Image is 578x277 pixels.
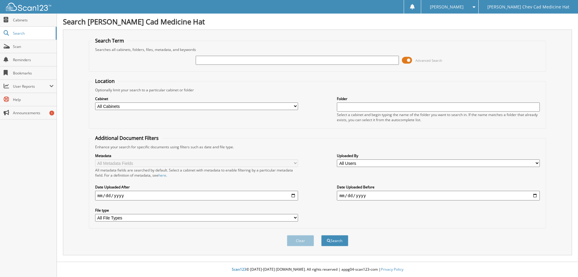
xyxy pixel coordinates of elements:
[13,110,54,115] span: Announcements
[92,47,543,52] div: Searches all cabinets, folders, files, metadata, and keywords
[13,71,54,76] span: Bookmarks
[337,184,540,190] label: Date Uploaded Before
[49,111,54,115] div: 1
[287,235,314,246] button: Clear
[415,58,442,63] span: Advanced Search
[337,112,540,122] div: Select a cabinet and begin typing the name of the folder you want to search in. If the name match...
[430,5,464,9] span: [PERSON_NAME]
[232,267,246,272] span: Scan123
[13,97,54,102] span: Help
[95,96,298,101] label: Cabinet
[95,191,298,200] input: start
[337,191,540,200] input: end
[92,87,543,93] div: Optionally limit your search to a particular cabinet or folder
[548,248,578,277] iframe: Chat Widget
[337,96,540,101] label: Folder
[321,235,348,246] button: Search
[95,168,298,178] div: All metadata fields are searched by default. Select a cabinet with metadata to enable filtering b...
[13,84,49,89] span: User Reports
[337,153,540,158] label: Uploaded By
[92,144,543,150] div: Enhance your search for specific documents using filters such as date and file type.
[95,184,298,190] label: Date Uploaded After
[92,37,127,44] legend: Search Term
[6,3,51,11] img: scan123-logo-white.svg
[381,267,403,272] a: Privacy Policy
[13,31,53,36] span: Search
[92,135,162,141] legend: Additional Document Filters
[63,17,572,27] h1: Search [PERSON_NAME] Cad Medicine Hat
[92,78,118,84] legend: Location
[13,57,54,62] span: Reminders
[95,153,298,158] label: Metadata
[13,17,54,23] span: Cabinets
[57,262,578,277] div: © [DATE]-[DATE] [DOMAIN_NAME]. All rights reserved | appg04-scan123-com |
[158,173,166,178] a: here
[487,5,569,9] span: [PERSON_NAME] Chev Cad Medicine Hat
[95,208,298,213] label: File type
[13,44,54,49] span: Scan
